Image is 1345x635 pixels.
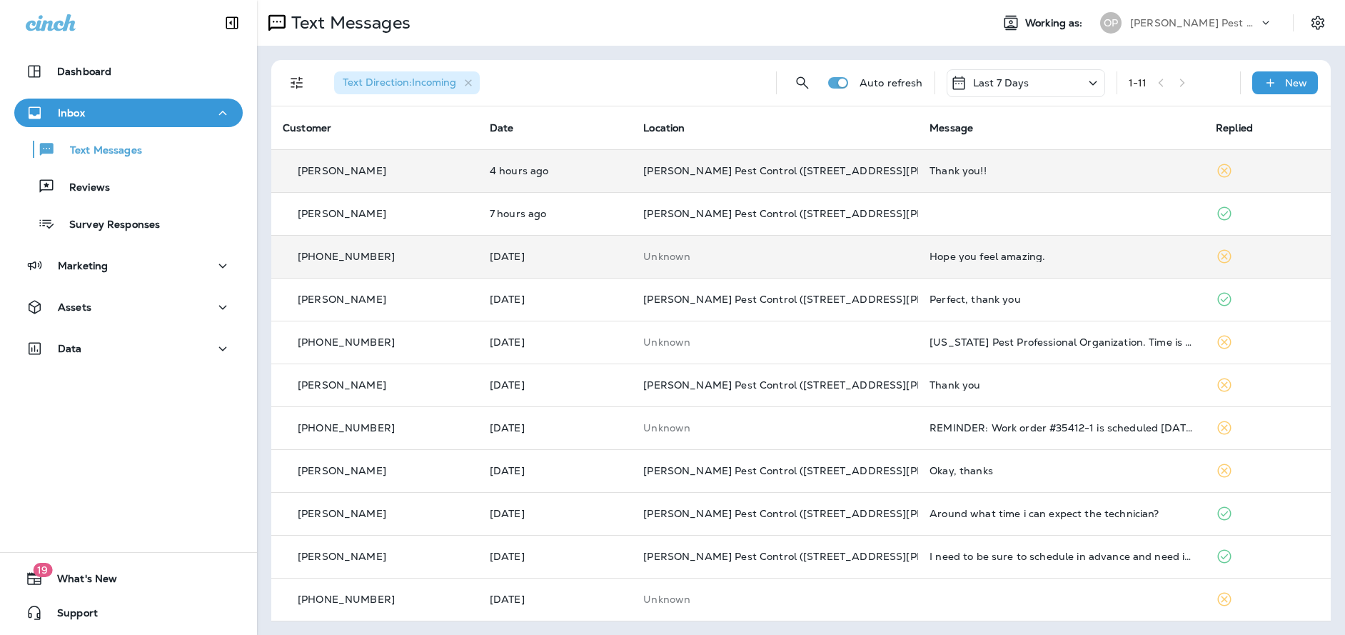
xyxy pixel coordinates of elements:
span: Support [43,607,98,624]
p: Text Messages [56,144,142,158]
p: Marketing [58,260,108,271]
p: This customer does not have a last location and the phone number they messaged is not assigned to... [643,336,907,348]
button: Survey Responses [14,209,243,239]
p: Auto refresh [860,77,923,89]
span: [PERSON_NAME] Pest Control ([STREET_ADDRESS][PERSON_NAME]) [643,164,998,177]
p: [PERSON_NAME] Pest Control [1130,17,1259,29]
p: Last 7 Days [973,77,1029,89]
span: What's New [43,573,117,590]
p: [PHONE_NUMBER] [298,422,395,434]
button: Text Messages [14,134,243,164]
span: Location [643,121,685,134]
span: Customer [283,121,331,134]
p: [PHONE_NUMBER] [298,336,395,348]
p: Inbox [58,107,85,119]
p: Sep 19, 2025 12:32 PM [490,294,620,305]
p: Reviews [55,181,110,195]
p: [PERSON_NAME] [298,465,386,476]
p: Sep 22, 2025 09:51 AM [490,165,620,176]
button: Search Messages [788,69,817,97]
p: [PERSON_NAME] [298,379,386,391]
span: [PERSON_NAME] Pest Control ([STREET_ADDRESS][PERSON_NAME]) [643,507,998,520]
p: Sep 18, 2025 03:08 PM [490,336,620,348]
div: I need to be sure to schedule in advance and need indoors and outdoors. Thank you, and I look for... [930,551,1193,562]
p: [PERSON_NAME] [298,165,386,176]
div: Hope you feel amazing. [930,251,1193,262]
button: Settings [1305,10,1331,36]
span: Text Direction : Incoming [343,76,456,89]
div: Around what time i can expect the technician? [930,508,1193,519]
span: [PERSON_NAME] Pest Control ([STREET_ADDRESS][PERSON_NAME]) [643,550,998,563]
p: Text Messages [286,12,410,34]
span: Date [490,121,514,134]
p: Sep 16, 2025 02:26 PM [490,379,620,391]
div: OP [1100,12,1122,34]
p: [PERSON_NAME] [298,208,386,219]
p: [PHONE_NUMBER] [298,251,395,262]
p: Sep 22, 2025 06:35 AM [490,208,620,219]
p: This customer does not have a last location and the phone number they messaged is not assigned to... [643,422,907,434]
div: Okay, thanks [930,465,1193,476]
p: Sep 8, 2025 11:20 AM [490,594,620,605]
p: [PERSON_NAME] [298,508,386,519]
div: Thank you!! [930,165,1193,176]
button: Support [14,599,243,627]
p: [PERSON_NAME] [298,551,386,562]
p: Survey Responses [55,219,160,232]
span: [PERSON_NAME] Pest Control ([STREET_ADDRESS][PERSON_NAME]) [643,464,998,477]
span: [PERSON_NAME] Pest Control ([STREET_ADDRESS][PERSON_NAME]) [643,293,998,306]
div: Text Direction:Incoming [334,71,480,94]
p: Sep 20, 2025 09:56 AM [490,251,620,262]
p: Assets [58,301,91,313]
p: Dashboard [57,66,111,77]
button: Assets [14,293,243,321]
p: Sep 16, 2025 08:07 AM [490,422,620,434]
p: This customer does not have a last location and the phone number they messaged is not assigned to... [643,251,907,262]
p: Data [58,343,82,354]
p: [PERSON_NAME] [298,294,386,305]
span: [PERSON_NAME] Pest Control ([STREET_ADDRESS][PERSON_NAME]) [643,207,998,220]
div: Perfect, thank you [930,294,1193,305]
button: Dashboard [14,57,243,86]
span: Message [930,121,973,134]
span: Working as: [1025,17,1086,29]
span: Replied [1216,121,1253,134]
button: Filters [283,69,311,97]
p: Sep 15, 2025 12:04 AM [490,551,620,562]
button: Marketing [14,251,243,280]
div: Thank you [930,379,1193,391]
div: 1 - 11 [1129,77,1147,89]
p: New [1285,77,1307,89]
span: 19 [33,563,52,577]
button: Collapse Sidebar [212,9,252,37]
p: Sep 15, 2025 05:18 PM [490,465,620,476]
p: [PHONE_NUMBER] [298,594,395,605]
p: Sep 15, 2025 04:44 PM [490,508,620,519]
button: 19What's New [14,564,243,593]
div: REMINDER: Work order #35412-1 is scheduled tomorrow 09/17/2025, 2:00pm - 6:00pm MST. Review the w... [930,422,1193,434]
button: Reviews [14,171,243,201]
button: Data [14,334,243,363]
div: Arizona Pest Professional Organization. Time is running out! Register now for Desert Defender Aca... [930,336,1193,348]
p: This customer does not have a last location and the phone number they messaged is not assigned to... [643,594,907,605]
span: [PERSON_NAME] Pest Control ([STREET_ADDRESS][PERSON_NAME]) [643,379,998,391]
button: Inbox [14,99,243,127]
